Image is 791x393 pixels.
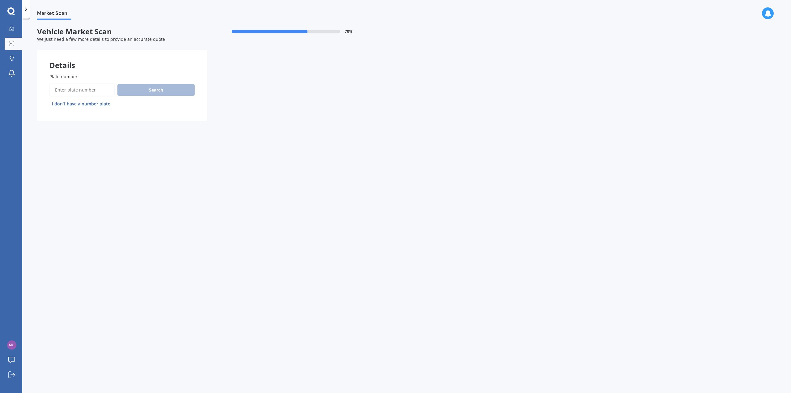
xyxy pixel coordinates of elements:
span: Plate number [49,74,78,79]
img: b03e516bb8402ecb02f914e03e75985b [7,340,16,350]
span: We just need a few more details to provide an accurate quote [37,36,165,42]
div: Details [37,50,207,68]
span: Vehicle Market Scan [37,27,207,36]
input: Enter plate number [49,83,115,96]
span: Market Scan [37,10,71,19]
span: 70 % [345,29,353,34]
button: I don’t have a number plate [49,99,113,109]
